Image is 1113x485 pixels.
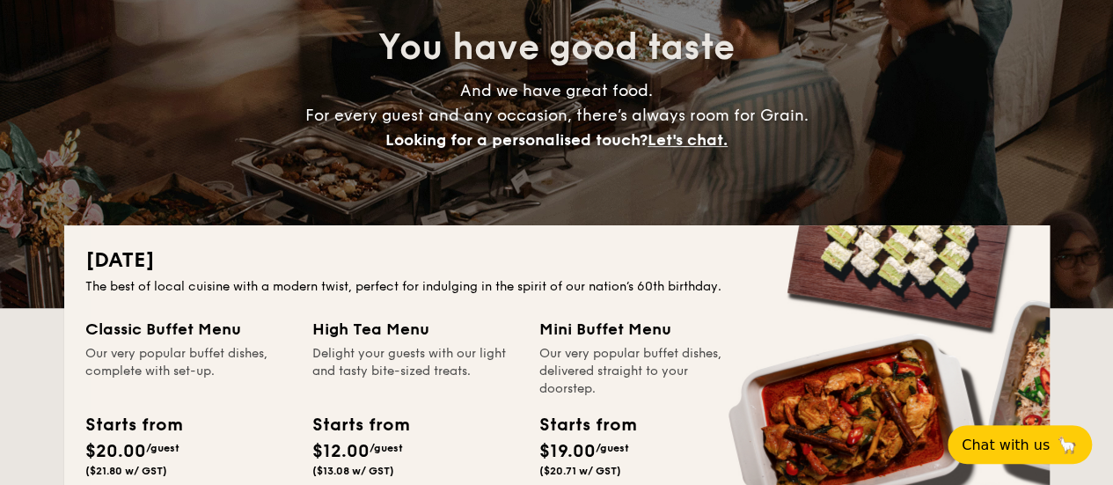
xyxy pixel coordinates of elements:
span: $20.00 [85,441,146,462]
span: ($13.08 w/ GST) [312,465,394,477]
span: /guest [370,442,403,454]
span: Chat with us [962,437,1050,453]
div: Our very popular buffet dishes, complete with set-up. [85,345,291,398]
span: 🦙 [1057,435,1078,455]
div: The best of local cuisine with a modern twist, perfect for indulging in the spirit of our nation’... [85,278,1029,296]
span: ($21.80 w/ GST) [85,465,167,477]
div: High Tea Menu [312,317,518,342]
div: Classic Buffet Menu [85,317,291,342]
div: Starts from [312,412,408,438]
span: You have good taste [378,26,735,69]
span: And we have great food. For every guest and any occasion, there’s always room for Grain. [305,81,809,150]
span: $19.00 [539,441,596,462]
span: ($20.71 w/ GST) [539,465,621,477]
button: Chat with us🦙 [948,425,1092,464]
h2: [DATE] [85,246,1029,275]
div: Our very popular buffet dishes, delivered straight to your doorstep. [539,345,745,398]
span: $12.00 [312,441,370,462]
span: Let's chat. [648,130,728,150]
div: Mini Buffet Menu [539,317,745,342]
div: Starts from [85,412,181,438]
span: /guest [596,442,629,454]
div: Starts from [539,412,635,438]
span: /guest [146,442,179,454]
div: Delight your guests with our light and tasty bite-sized treats. [312,345,518,398]
span: Looking for a personalised touch? [385,130,648,150]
